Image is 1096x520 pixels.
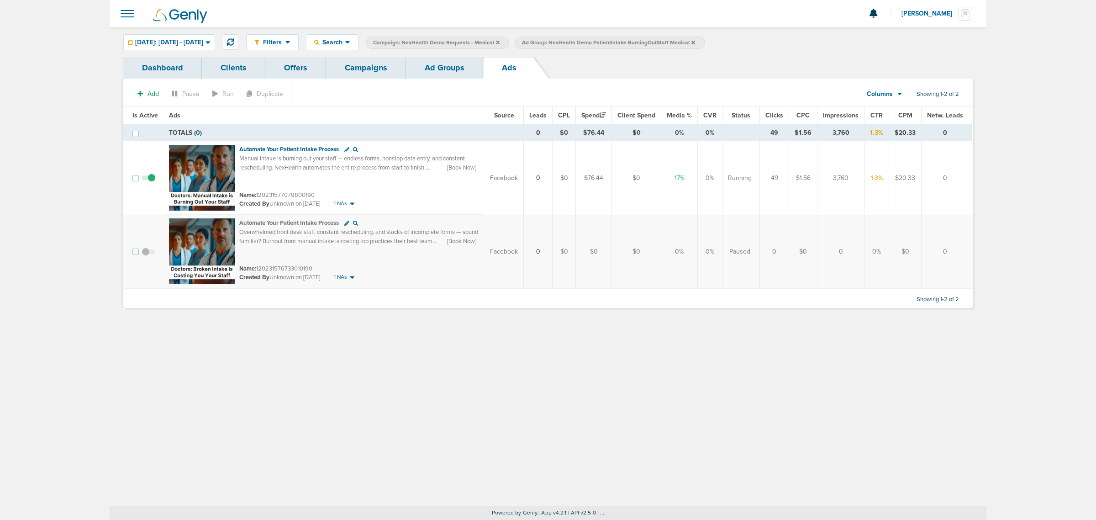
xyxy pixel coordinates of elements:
small: Unknown on [DATE] [239,200,320,208]
td: 1.3% [864,125,889,141]
td: 0% [661,125,698,141]
td: $1.56 [789,125,817,141]
span: Name: [239,265,256,272]
p: Powered by Genly. [110,509,986,516]
a: 0 [536,248,540,255]
td: $0 [553,141,576,215]
span: CPC [796,111,810,119]
span: Netw. Leads [927,111,963,119]
td: $76.44 [576,141,612,215]
span: Automate Your Patient Intake Process [239,146,339,153]
span: Media % [667,111,692,119]
a: 0 [536,174,540,182]
span: Manual intake is burning out your staff — endless forms, nonstop data entry, and constant resched... [239,155,472,189]
span: [Book Now] [447,237,476,245]
img: Genly [153,9,207,23]
span: | App v4.2.1 [538,509,566,516]
span: 0 [196,129,200,137]
td: $20.33 [889,141,922,215]
span: CTR [870,111,883,119]
span: | API v2.5.0 [568,509,596,516]
a: Ad Groups [406,57,483,79]
td: 3,760 [817,125,864,141]
span: Ads [169,111,180,119]
span: Impressions [823,111,859,119]
td: 0 [817,215,864,289]
a: Ads [483,57,535,79]
td: 0 [524,125,553,141]
span: Paused [729,247,750,256]
span: Columns [867,90,893,99]
td: 3,760 [817,141,864,215]
img: Ad image [169,218,235,284]
td: 0 [922,125,973,141]
td: 49 [760,141,789,215]
small: 120231576733010190 [239,265,312,272]
span: Campaign: NexHealth Demo Requests - Medical [373,39,500,47]
span: Leads [529,111,547,119]
span: [DATE]: [DATE] - [DATE] [135,39,203,46]
span: Status [732,111,750,119]
span: 1 NAs [334,200,347,207]
small: 120231577079800190 [239,191,315,199]
span: Automate Your Patient Intake Process [239,219,339,227]
td: 0 [922,215,973,289]
td: 0% [661,215,698,289]
small: Unknown on [DATE] [239,273,320,281]
td: $20.33 [889,125,922,141]
span: Add [148,90,159,98]
a: Offers [265,57,326,79]
span: CPL [558,111,570,119]
span: [Book Now] [447,164,476,172]
span: Created By [239,274,269,281]
td: 0% [864,215,889,289]
span: Filters [259,38,285,46]
span: Is Active [132,111,158,119]
span: Source [494,111,514,119]
a: Dashboard [123,57,202,79]
span: Search [319,38,345,46]
td: Facebook [485,215,524,289]
span: Clicks [765,111,783,119]
td: 1.3% [864,141,889,215]
td: $0 [889,215,922,289]
span: [PERSON_NAME] [901,11,959,17]
span: Overwhelmed front desk staff, constant rescheduling, and stacks of incomplete forms — sound famil... [239,228,478,263]
span: 1 NAs [334,273,347,281]
td: $0 [576,215,612,289]
td: $0 [553,215,576,289]
td: 49 [760,125,789,141]
td: $76.44 [576,125,612,141]
td: 17% [661,141,698,215]
td: $0 [612,125,661,141]
button: Add [132,87,164,101]
td: Facebook [485,141,524,215]
span: Showing 1-2 of 2 [917,296,959,303]
td: 0 [922,141,973,215]
td: TOTALS ( ) [163,125,485,141]
img: Ad image [169,145,235,211]
a: Campaigns [326,57,406,79]
td: $1.56 [789,141,817,215]
span: Spend [581,111,606,119]
td: $0 [553,125,576,141]
span: Showing 1-2 of 2 [917,90,959,98]
td: 0% [698,125,722,141]
td: $0 [789,215,817,289]
span: Ad Group: NexHealth Demo PatientIntake BurningOutStaff Medical [522,39,695,47]
td: 0% [698,141,722,215]
span: Created By [239,200,269,207]
span: Name: [239,191,256,199]
td: $0 [612,141,661,215]
td: $0 [612,215,661,289]
span: Running [728,174,752,183]
a: Clients [202,57,265,79]
td: 0 [760,215,789,289]
span: | ... [597,509,605,516]
span: CPM [898,111,912,119]
span: CVR [703,111,717,119]
td: 0% [698,215,722,289]
span: Client Spend [617,111,655,119]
